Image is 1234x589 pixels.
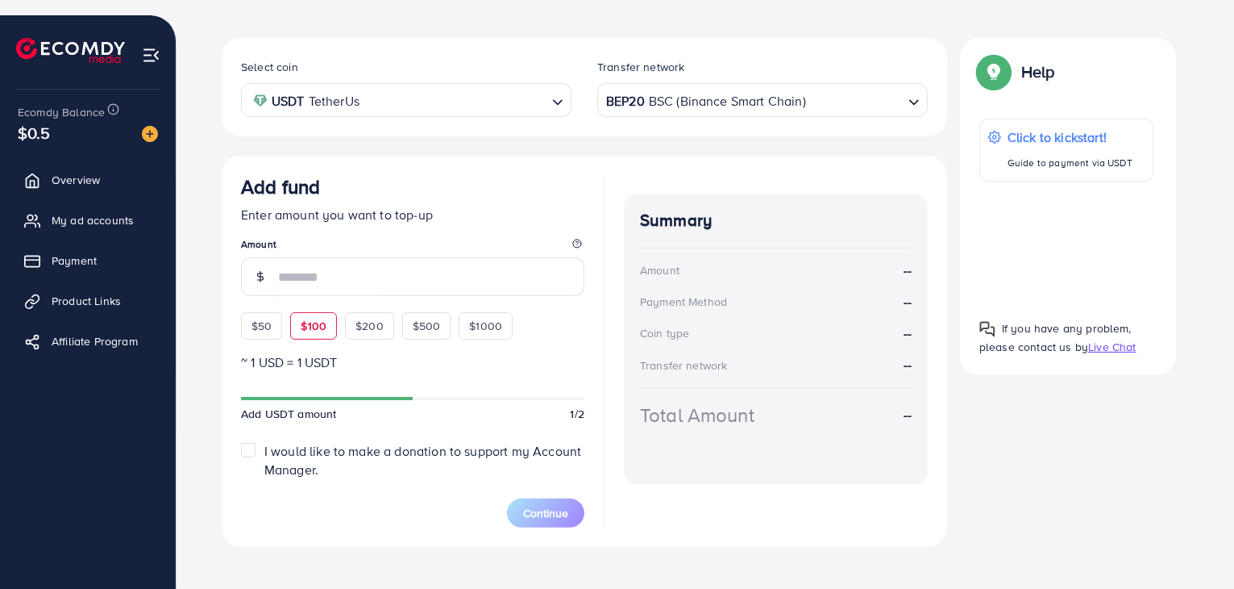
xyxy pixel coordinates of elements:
[1021,62,1055,81] p: Help
[18,104,105,120] span: Ecomdy Balance
[1088,339,1136,355] span: Live Chat
[18,121,51,144] span: $0.5
[904,356,912,374] strong: --
[523,505,568,521] span: Continue
[12,285,164,317] a: Product Links
[301,318,326,334] span: $100
[413,318,441,334] span: $500
[597,59,685,75] label: Transfer network
[640,401,754,429] div: Total Amount
[52,212,134,228] span: My ad accounts
[1165,516,1222,577] iframe: Chat
[241,59,298,75] label: Select coin
[52,293,121,309] span: Product Links
[469,318,502,334] span: $1000
[904,261,912,280] strong: --
[241,237,584,257] legend: Amount
[808,88,902,113] input: Search for option
[355,318,384,334] span: $200
[241,353,584,372] p: ~ 1 USD = 1 USDT
[12,325,164,357] a: Affiliate Program
[1008,127,1132,147] p: Click to kickstart!
[904,293,912,311] strong: --
[241,205,584,224] p: Enter amount you want to top-up
[52,333,138,349] span: Affiliate Program
[904,406,912,424] strong: --
[640,294,727,310] div: Payment Method
[1008,153,1132,173] p: Guide to payment via USDT
[251,318,272,334] span: $50
[52,172,100,188] span: Overview
[571,406,584,422] span: 1/2
[649,90,806,113] span: BSC (Binance Smart Chain)
[979,320,1132,355] span: If you have any problem, please contact us by
[241,406,336,422] span: Add USDT amount
[241,83,571,116] div: Search for option
[507,499,584,528] button: Continue
[979,57,1008,86] img: Popup guide
[142,46,160,65] img: menu
[241,175,320,198] h3: Add fund
[309,90,359,113] span: TetherUs
[606,90,645,113] strong: BEP20
[597,83,928,116] div: Search for option
[640,357,728,374] div: Transfer network
[253,94,268,108] img: coin
[52,253,97,269] span: Payment
[12,164,164,196] a: Overview
[979,321,995,337] img: Popup guide
[640,211,912,231] h4: Summary
[904,324,912,343] strong: --
[264,442,581,478] span: I would like to make a donation to support my Account Manager.
[640,325,689,341] div: Coin type
[16,38,125,63] img: logo
[272,90,305,113] strong: USDT
[640,262,679,278] div: Amount
[12,204,164,236] a: My ad accounts
[142,126,158,142] img: image
[364,88,546,113] input: Search for option
[12,244,164,277] a: Payment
